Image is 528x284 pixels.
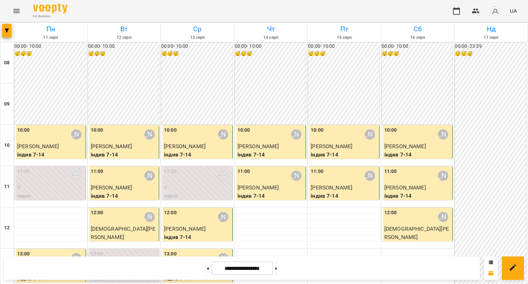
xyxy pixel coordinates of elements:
[91,184,132,191] span: [PERSON_NAME]
[17,192,84,200] p: парні
[382,34,453,41] h6: 16 серп
[311,151,378,159] p: індив 7-14
[91,250,103,258] label: 13:00
[384,151,451,159] p: індив 7-14
[507,4,520,17] button: UA
[8,3,25,19] button: Menu
[17,127,30,134] label: 10:00
[309,34,380,41] h6: 15 серп
[382,50,453,58] h6: 😴😴😴
[384,143,426,150] span: [PERSON_NAME]
[235,50,306,58] h6: 😴😴😴
[4,59,10,67] h6: 08
[164,209,177,217] label: 12:00
[164,127,177,134] label: 10:00
[17,143,59,150] span: [PERSON_NAME]
[33,3,67,13] img: Voopty Logo
[235,34,307,41] h6: 14 серп
[17,151,84,159] p: індив 7-14
[91,127,103,134] label: 10:00
[4,100,10,108] h6: 09
[510,7,517,14] span: UA
[91,168,103,175] label: 11:00
[4,183,10,190] h6: 11
[311,143,352,150] span: [PERSON_NAME]
[384,127,397,134] label: 10:00
[455,43,526,50] h6: 00:00 - 23:59
[164,184,231,192] p: 0
[291,129,301,140] div: Вікторія Половинка
[17,184,84,192] p: 0
[311,192,378,200] p: індив 7-14
[238,184,279,191] span: [PERSON_NAME]
[384,192,451,200] p: індив 7-14
[365,129,375,140] div: Вікторія Половинка
[491,6,500,16] img: avatar_s.png
[89,24,160,34] h6: Вт
[291,171,301,181] div: Вікторія Половинка
[4,142,10,149] h6: 10
[71,171,81,181] div: Вікторія Половинка
[89,34,160,41] h6: 12 серп
[15,34,86,41] h6: 11 серп
[384,184,426,191] span: [PERSON_NAME]
[455,24,527,34] h6: Нд
[4,224,10,232] h6: 12
[14,50,86,58] h6: 😴😴😴
[164,226,206,232] span: [PERSON_NAME]
[382,43,453,50] h6: 00:00 - 10:00
[235,43,306,50] h6: 00:00 - 10:00
[455,34,527,41] h6: 17 серп
[91,241,158,249] p: індив 7-14
[164,168,177,175] label: 11:00
[308,43,379,50] h6: 00:00 - 10:00
[311,127,323,134] label: 10:00
[238,127,250,134] label: 10:00
[17,250,30,258] label: 13:00
[88,43,159,50] h6: 00:00 - 10:00
[91,143,132,150] span: [PERSON_NAME]
[438,212,448,222] div: Вікторія Половинка
[311,168,323,175] label: 11:00
[384,209,397,217] label: 12:00
[382,24,453,34] h6: Сб
[238,192,305,200] p: індив 7-14
[144,129,155,140] div: Вікторія Половинка
[91,192,158,200] p: індив 7-14
[218,129,228,140] div: Вікторія Половинка
[91,209,103,217] label: 12:00
[384,226,449,240] span: [DEMOGRAPHIC_DATA][PERSON_NAME]
[162,24,233,34] h6: Ср
[235,24,307,34] h6: Чт
[438,171,448,181] div: Вікторія Половинка
[455,50,526,58] h6: 😴😴😴
[238,168,250,175] label: 11:00
[15,24,86,34] h6: Пн
[71,129,81,140] div: Вікторія Половинка
[14,43,86,50] h6: 00:00 - 10:00
[384,168,397,175] label: 11:00
[33,14,67,19] span: For Business
[144,212,155,222] div: Вікторія Половинка
[164,250,177,258] label: 13:00
[161,50,233,58] h6: 😴😴😴
[311,184,352,191] span: [PERSON_NAME]
[164,233,231,241] p: індив 7-14
[144,171,155,181] div: Вікторія Половинка
[164,143,206,150] span: [PERSON_NAME]
[161,43,233,50] h6: 00:00 - 10:00
[164,192,231,200] p: парні
[164,151,231,159] p: індив 7-14
[218,212,228,222] div: Вікторія Половинка
[17,168,30,175] label: 11:00
[162,34,233,41] h6: 13 серп
[365,171,375,181] div: Вікторія Половинка
[308,50,379,58] h6: 😴😴😴
[91,151,158,159] p: індив 7-14
[218,171,228,181] div: Вікторія Половинка
[384,241,451,249] p: індив 7-14
[309,24,380,34] h6: Пт
[238,143,279,150] span: [PERSON_NAME]
[238,151,305,159] p: індив 7-14
[88,50,159,58] h6: 😴😴😴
